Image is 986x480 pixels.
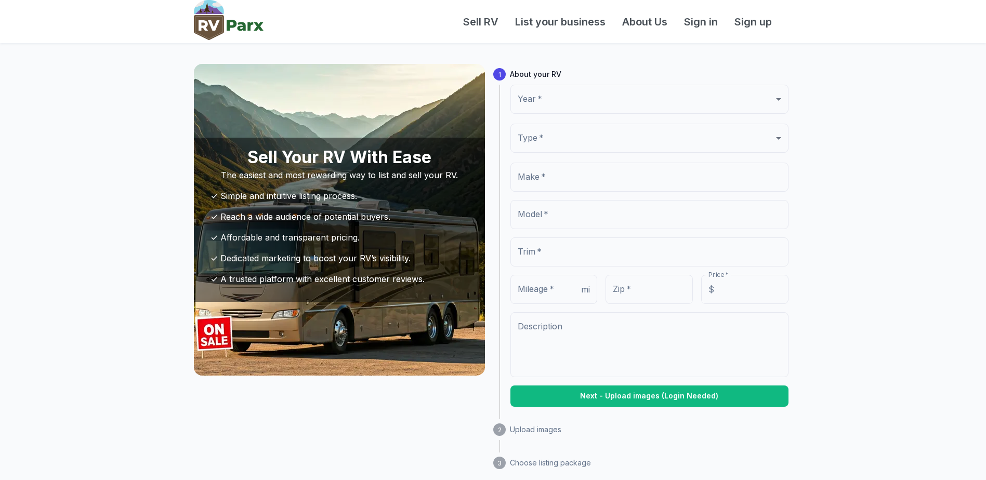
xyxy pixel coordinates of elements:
[507,14,614,30] a: List your business
[202,227,477,248] li: ✓ Affordable and transparent pricing.
[202,269,477,289] li: ✓ A trusted platform with excellent customer reviews.
[202,248,477,269] li: ✓ Dedicated marketing to boost your RV’s visibility.
[510,69,793,80] span: About your RV
[708,283,714,296] p: $
[510,457,793,469] span: Choose listing package
[726,14,780,30] a: Sign up
[581,283,590,296] p: mi
[614,14,676,30] a: About Us
[497,425,501,433] text: 2
[202,146,477,169] h4: Sell Your RV With Ease
[455,14,507,30] a: Sell RV
[202,185,477,206] li: ✓ Simple and intuitive listing process.
[202,206,477,227] li: ✓ Reach a wide audience of potential buyers.
[498,71,501,78] text: 1
[497,459,502,466] text: 3
[202,169,477,181] p: The easiest and most rewarding way to list and sell your RV.
[510,424,793,435] span: Upload images
[676,14,726,30] a: Sign in
[510,385,788,407] button: Next - Upload images (Login Needed)
[708,270,728,279] label: Price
